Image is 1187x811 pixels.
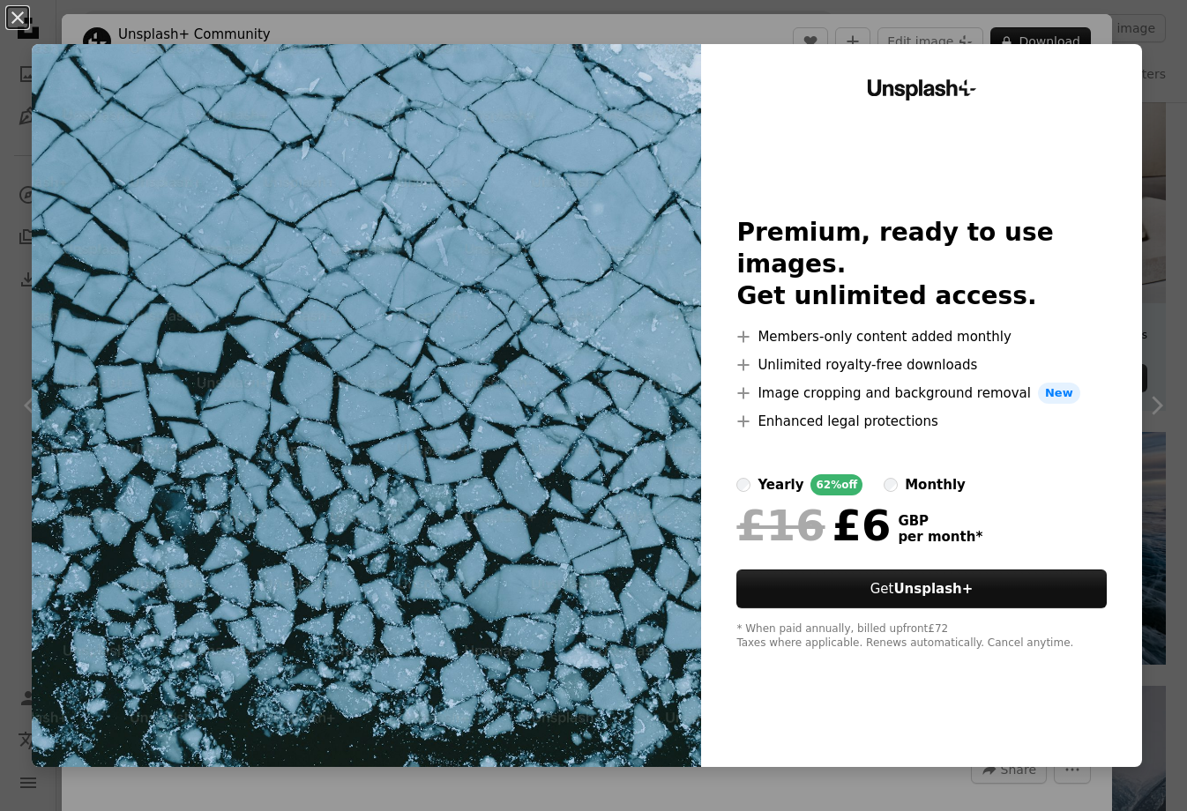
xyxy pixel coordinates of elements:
[736,383,1106,404] li: Image cropping and background removal
[736,622,1106,651] div: * When paid annually, billed upfront £72 Taxes where applicable. Renews automatically. Cancel any...
[1038,383,1080,404] span: New
[736,502,825,548] span: £16
[758,474,803,495] div: yearly
[898,513,982,529] span: GBP
[893,581,973,597] strong: Unsplash+
[736,569,1106,608] button: GetUnsplash+
[736,217,1106,312] h2: Premium, ready to use images. Get unlimited access.
[736,502,891,548] div: £6
[736,478,750,492] input: yearly62%off
[736,411,1106,432] li: Enhanced legal protections
[884,478,898,492] input: monthly
[736,354,1106,376] li: Unlimited royalty-free downloads
[905,474,966,495] div: monthly
[810,474,862,495] div: 62% off
[898,529,982,545] span: per month *
[736,326,1106,347] li: Members-only content added monthly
